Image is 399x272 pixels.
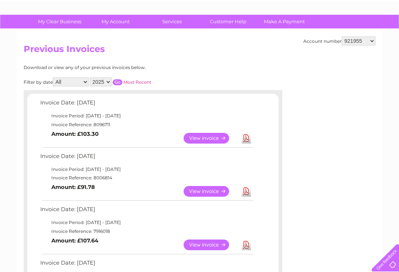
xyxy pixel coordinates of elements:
a: 0333 014 3131 [260,4,311,13]
a: Download [242,133,251,144]
a: Log out [375,31,392,37]
a: Customer Help [198,15,259,29]
td: Invoice Date: [DATE] [38,205,255,218]
a: Contact [350,31,368,37]
a: Make A Payment [254,15,315,29]
td: Invoice Date: [DATE] [38,152,255,165]
a: Energy [287,31,304,37]
a: Download [242,240,251,251]
td: Invoice Reference: 8006814 [38,174,255,183]
td: Invoice Period: [DATE] - [DATE] [38,112,255,121]
td: Invoice Period: [DATE] - [DATE] [38,218,255,227]
div: Download or view any of your previous invoices below. [24,65,218,70]
a: Water [269,31,283,37]
td: Invoice Reference: 7916018 [38,227,255,236]
a: View [184,133,238,144]
td: Invoice Reference: 8096711 [38,121,255,130]
b: Amount: £91.78 [51,184,95,191]
a: View [184,186,238,197]
a: View [184,240,238,251]
h2: Previous Invoices [24,44,375,58]
div: Clear Business is a trading name of Verastar Limited (registered in [GEOGRAPHIC_DATA] No. 3667643... [25,4,375,36]
a: Services [141,15,202,29]
td: Invoice Period: [DATE] - [DATE] [38,165,255,174]
a: Telecoms [308,31,330,37]
a: My Clear Business [29,15,90,29]
td: Invoice Date: [DATE] [38,98,255,112]
a: Most Recent [123,80,151,85]
b: Amount: £103.30 [51,131,99,138]
a: My Account [85,15,146,29]
div: Filter by date [24,78,218,87]
img: logo.png [14,19,52,42]
b: Amount: £107.64 [51,238,98,244]
a: Blog [335,31,345,37]
a: Download [242,186,251,197]
div: Account number [303,37,375,46]
td: Invoice Date: [DATE] [38,258,255,272]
